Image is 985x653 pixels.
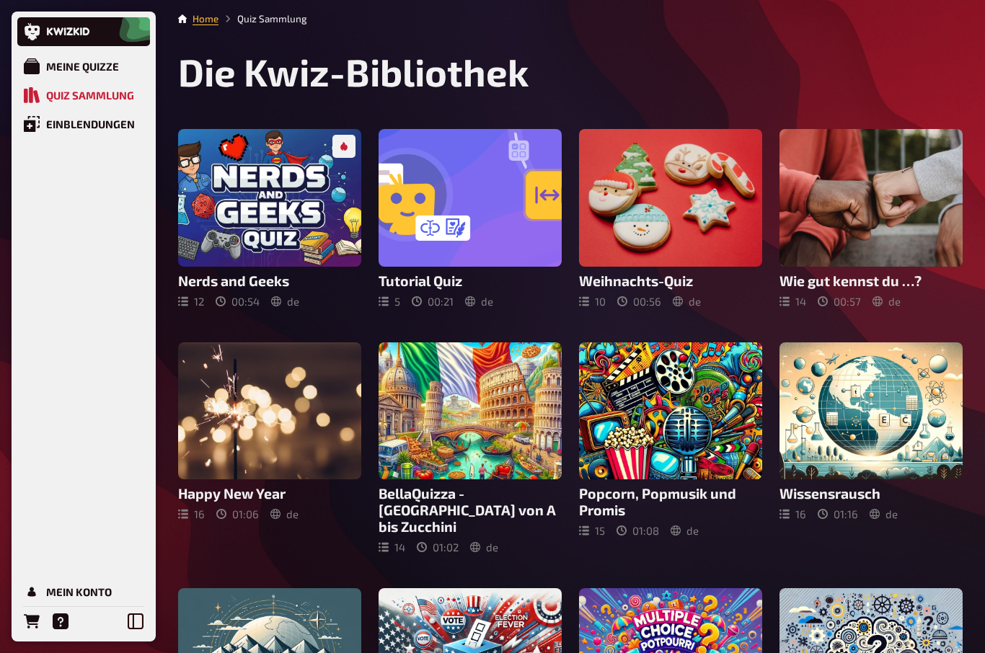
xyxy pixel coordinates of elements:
[617,524,659,537] div: 01 : 08
[46,607,75,636] a: Hilfe
[671,524,699,537] div: de
[193,12,218,26] li: Home
[779,342,963,554] a: Wissensrausch1601:16de
[779,507,806,520] div: 16
[779,485,963,502] h3: Wissensrausch
[178,272,361,289] h3: Nerds and Geeks
[579,342,762,554] a: Popcorn, Popmusik und Promis1501:08de
[178,342,361,554] a: Happy New Year1601:06de
[617,295,661,308] div: 00 : 56
[218,12,307,26] li: Quiz Sammlung
[178,49,963,94] h1: Die Kwiz-Bibliothek
[379,129,562,308] a: Tutorial Quiz500:21de
[870,507,898,520] div: de
[46,117,135,130] div: Einblendungen
[579,524,605,537] div: 15
[17,52,150,81] a: Meine Quizze
[46,60,119,73] div: Meine Quizze
[673,295,701,308] div: de
[178,507,205,520] div: 16
[17,607,46,636] a: Bestellungen
[779,295,806,308] div: 14
[216,507,259,520] div: 01 : 06
[17,577,150,606] a: Mein Konto
[379,485,562,535] h3: BellaQuizza - [GEOGRAPHIC_DATA] von A bis Zucchini
[178,129,361,308] a: Nerds and Geeks1200:54de
[412,295,454,308] div: 00 : 21
[579,295,606,308] div: 10
[379,541,405,554] div: 14
[417,541,459,554] div: 01 : 02
[465,295,493,308] div: de
[818,295,861,308] div: 00 : 57
[818,507,858,520] div: 01 : 16
[779,129,963,308] a: Wie gut kennst du …?1400:57de
[379,342,562,554] a: BellaQuizza - [GEOGRAPHIC_DATA] von A bis Zucchini1401:02de
[17,81,150,110] a: Quiz Sammlung
[216,295,260,308] div: 00 : 54
[579,129,762,308] a: Weihnachts-Quiz1000:56de
[193,13,218,25] a: Home
[178,295,204,308] div: 12
[46,585,112,598] div: Mein Konto
[270,507,299,520] div: de
[17,110,150,138] a: Einblendungen
[579,485,762,518] h3: Popcorn, Popmusik und Promis
[178,485,361,502] h3: Happy New Year
[379,295,400,308] div: 5
[271,295,299,308] div: de
[579,272,762,289] h3: Weihnachts-Quiz
[379,272,562,289] h3: Tutorial Quiz
[46,89,134,102] div: Quiz Sammlung
[779,272,963,289] h3: Wie gut kennst du …?
[470,541,498,554] div: de
[873,295,901,308] div: de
